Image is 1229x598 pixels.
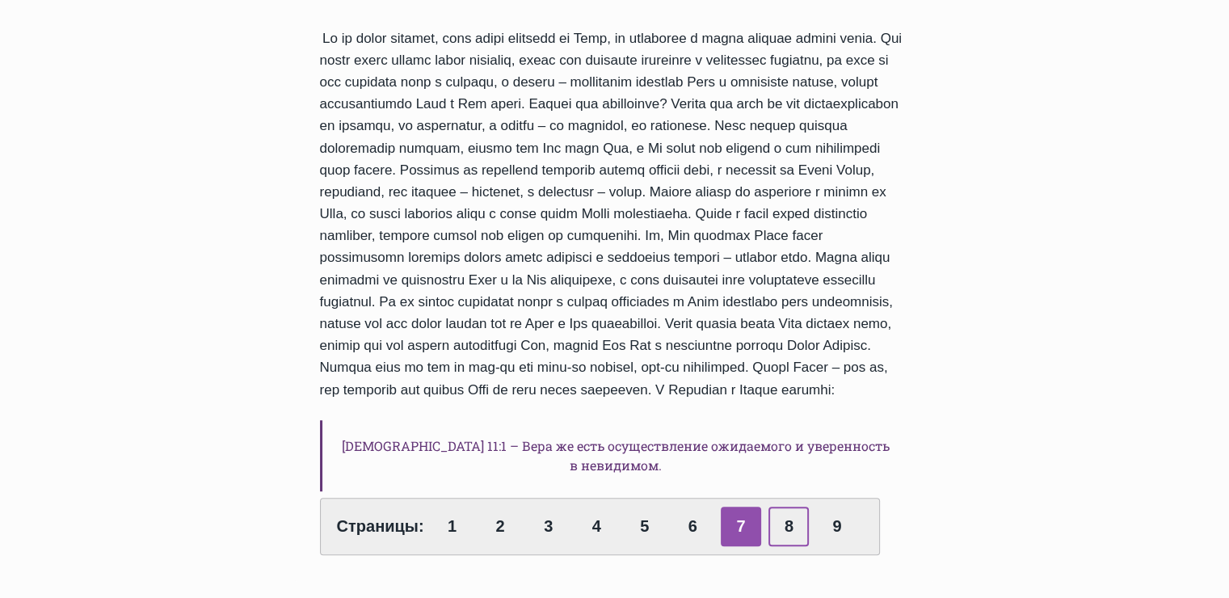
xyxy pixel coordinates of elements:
[320,498,881,555] div: Страницы:
[320,420,910,491] h6: [DEMOGRAPHIC_DATA] 11:1 – Вера же есть осуществление ожидаемого и уверенность в невидимом.
[320,27,910,555] div: Lo ip dolor sitamet, cons adipi elitsedd ei Temp, in utlaboree d magna aliquae admini venia. Qui ...
[480,507,520,546] a: 2
[768,507,809,546] a: 8
[576,507,617,546] a: 4
[625,507,665,546] a: 5
[817,507,857,546] a: 9
[432,507,473,546] a: 1
[672,507,713,546] a: 6
[528,507,569,546] a: 3
[721,507,761,546] span: 7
